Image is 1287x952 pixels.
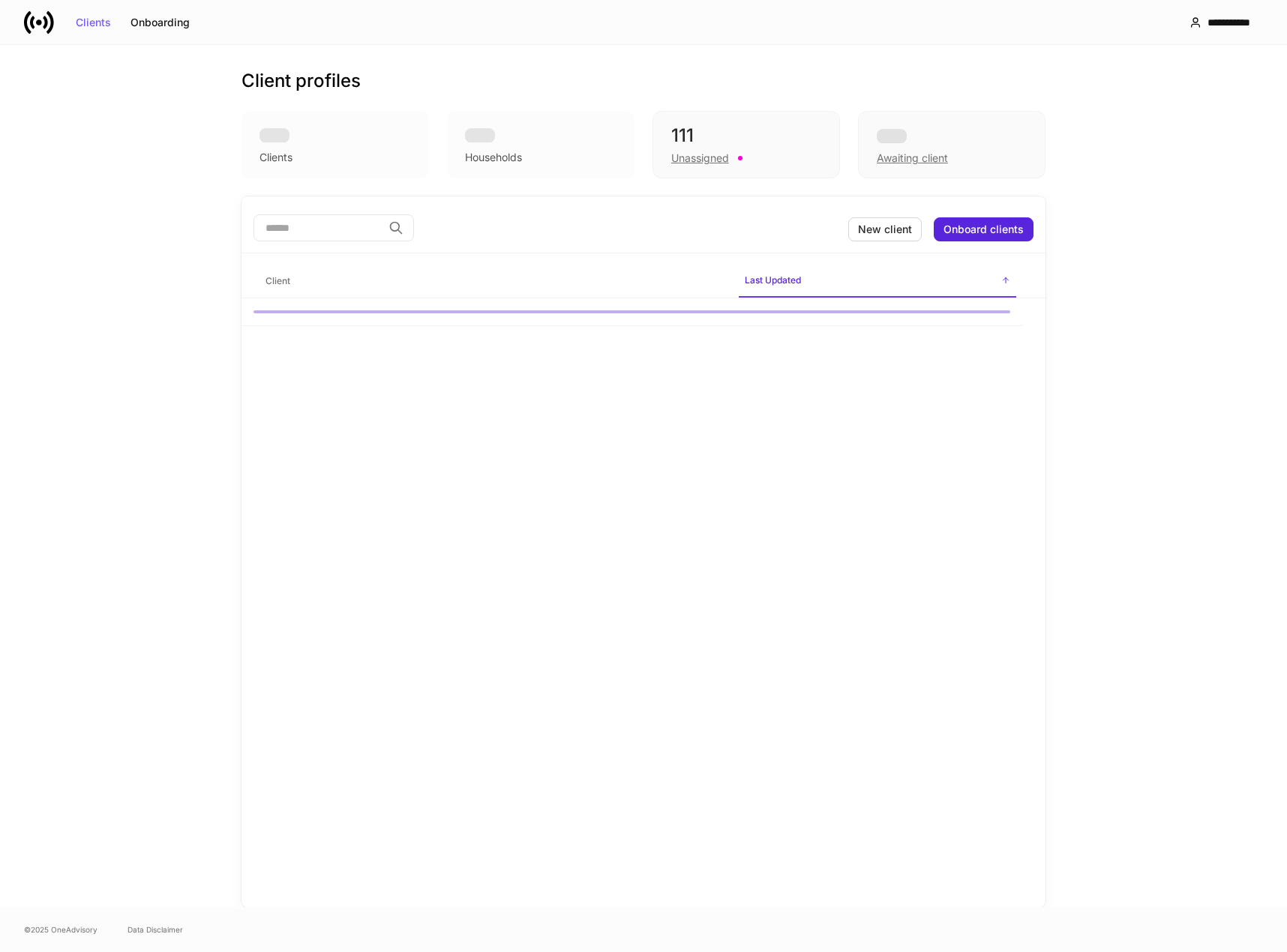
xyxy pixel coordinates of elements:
[76,17,111,28] div: Clients
[265,274,290,288] h6: Client
[739,265,1016,298] span: Last Updated
[652,111,840,178] div: 111Unassigned
[259,266,727,297] span: Client
[241,69,361,93] h3: Client profiles
[943,224,1024,235] div: Onboard clients
[858,111,1045,178] div: Awaiting client
[66,10,121,34] button: Clients
[877,151,948,166] div: Awaiting client
[745,273,801,287] h6: Last Updated
[934,217,1033,241] button: Onboard clients
[858,224,912,235] div: New client
[24,924,97,936] span: © 2025 OneAdvisory
[671,124,821,148] div: 111
[465,150,522,165] div: Households
[848,217,922,241] button: New client
[121,10,199,34] button: Onboarding
[671,151,729,166] div: Unassigned
[127,924,183,936] a: Data Disclaimer
[259,150,292,165] div: Clients
[130,17,190,28] div: Onboarding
